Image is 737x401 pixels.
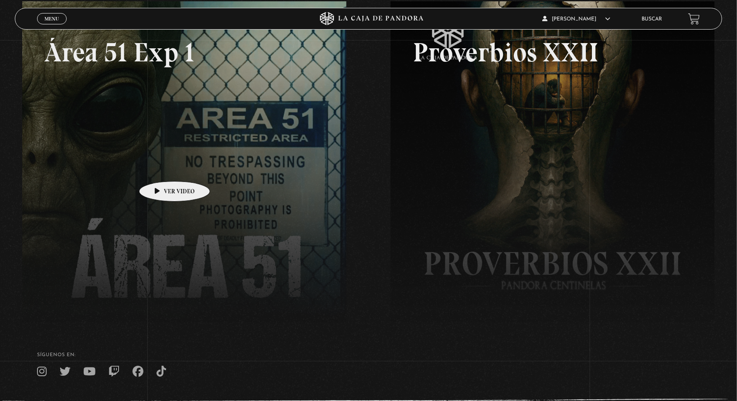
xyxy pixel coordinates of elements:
[44,16,59,21] span: Menu
[688,13,700,25] a: View your shopping cart
[642,17,662,22] a: Buscar
[37,353,700,357] h4: SÍguenos en:
[41,24,62,30] span: Cerrar
[542,17,610,22] span: [PERSON_NAME]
